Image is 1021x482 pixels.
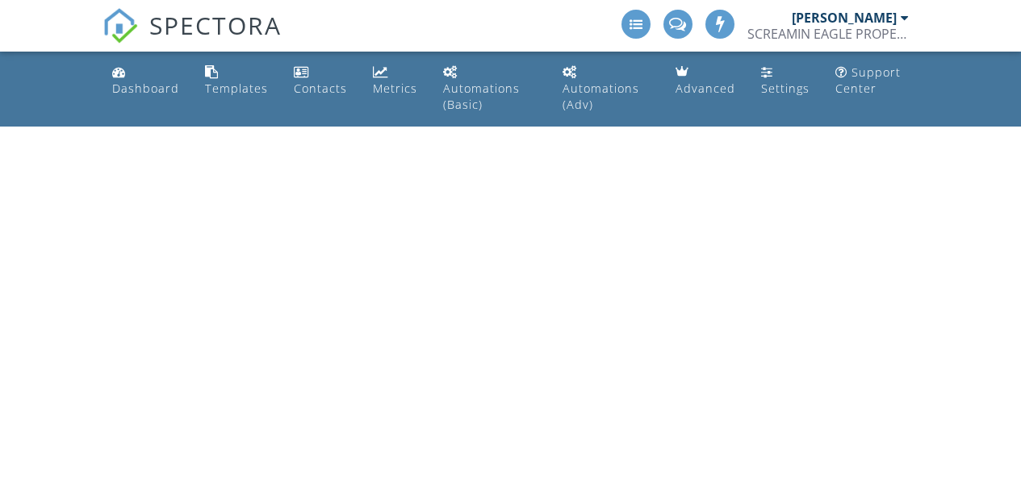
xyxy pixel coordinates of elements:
div: Support Center [835,64,901,96]
div: Automations (Basic) [443,81,520,112]
div: Contacts [294,81,347,96]
a: Support Center [829,58,916,104]
a: Dashboard [106,58,186,104]
div: Advanced [676,81,735,96]
div: Dashboard [112,81,179,96]
a: Settings [755,58,816,104]
div: Automations (Adv) [563,81,639,112]
a: SPECTORA [103,22,282,56]
div: Templates [205,81,268,96]
a: Templates [199,58,274,104]
a: Contacts [287,58,354,104]
div: SCREAMIN EAGLE PROPERTY INSPECTIONS LLC [747,26,909,42]
a: Advanced [669,58,742,104]
div: Metrics [373,81,417,96]
a: Automations (Basic) [437,58,543,120]
a: Automations (Advanced) [556,58,656,120]
span: SPECTORA [149,8,282,42]
div: [PERSON_NAME] [792,10,897,26]
div: Settings [761,81,810,96]
a: Metrics [366,58,424,104]
img: The Best Home Inspection Software - Spectora [103,8,138,44]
